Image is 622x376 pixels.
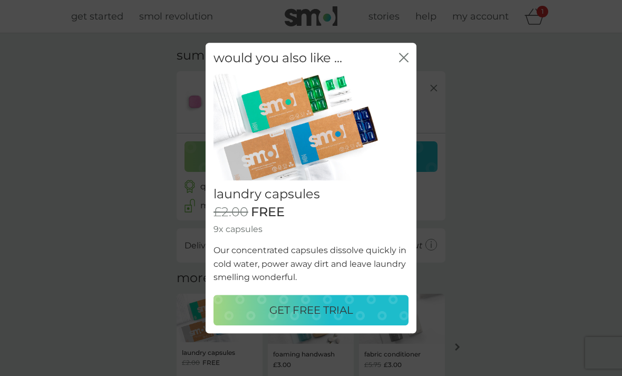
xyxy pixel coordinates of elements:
[213,187,409,202] h2: laundry capsules
[213,244,409,284] p: Our concentrated capsules dissolve quickly in cold water, power away dirt and leave laundry smell...
[213,295,409,325] button: GET FREE TRIAL
[213,223,409,236] p: 9x capsules
[213,51,342,66] h2: would you also like ...
[269,302,353,319] p: GET FREE TRIAL
[213,205,248,220] span: £2.00
[399,53,409,64] button: close
[251,205,285,220] span: FREE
